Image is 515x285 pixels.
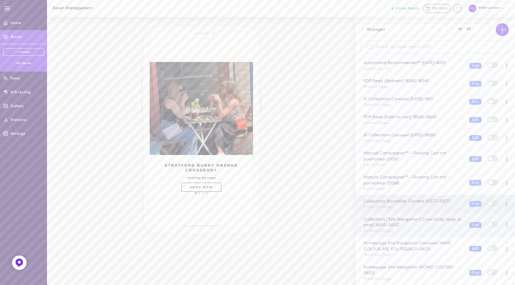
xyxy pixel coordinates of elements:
div: move to slide 4 [205,191,209,194]
span: My Store [432,6,448,11]
a: 8 Live Assets [392,6,423,11]
div: Knowledge center [453,4,462,13]
div: My Assets [3,61,44,66]
div: Right arrow [247,62,253,197]
span: Gallery [11,104,23,108]
span: Cart Drawer [363,187,385,191]
span: Small Bag, Big Impact [154,173,249,181]
span: Statistics [11,118,27,122]
span: Cart Drawer [363,163,385,167]
span: A/B testing [11,91,31,94]
div: PDP Reels (Add-to-cart) 18640 - 18640 [362,114,463,121]
div: Collections | Site Navigation | Cross body large vs small 34510 - 34510 [362,216,463,229]
div: move to slide 2 [198,191,201,194]
span: Product Pages [363,121,389,125]
span: Settings [11,132,25,136]
button: Edit [469,81,482,87]
button: 8 Live Assets [392,6,419,10]
button: All [454,23,490,36]
button: Edit [469,246,482,252]
div: Automated Recommender™ [DATE] - 16120 [362,60,463,67]
div: Manual Campaigner™ - Floating Cart not positioned - 33087 [362,150,463,163]
span: Thank You Page [363,139,391,143]
button: Edit [469,117,482,123]
input: Search by asset name or ID [362,41,509,53]
div: Manual Campaigner™ - Floating Cart not positioned - 33088 [362,174,463,187]
button: Edit [469,135,482,141]
span: Stratford Burnt Orange Crossbody [154,160,249,173]
span: Thank You Page [363,253,391,257]
span: Assets [11,35,22,39]
div: All pages [367,28,385,32]
div: PDP Reels (Redirect) 18345 - 18345 [362,78,463,85]
button: Edit [469,222,482,228]
span: Collections List [363,67,390,71]
div: Homepage Site Navigation WOWO COLORS - 34522 [362,264,463,277]
div: AI Collections Carousel [DATE] - 18611 [362,96,463,103]
button: Edit [469,270,482,276]
span: Collection Pages [363,205,393,209]
div: Collections Storyteller Content 33577 - 33577 [362,198,463,205]
h1: Asset Management [53,6,152,11]
div: ROKA London [466,2,509,15]
button: Edit [469,99,482,105]
span: Thank You Page [363,103,391,107]
div: move to slide 3 [201,191,205,194]
button: Edit [469,201,482,207]
a: My Store [423,4,451,13]
div: SHOP NOW [181,183,222,192]
span: Collection Pages [363,229,393,233]
span: Product Pages [363,85,389,89]
button: Edit [469,63,482,69]
span: Thank You Page [363,277,391,281]
div: move to slide 1 [194,191,198,194]
span: Home [11,21,21,25]
div: AI Collections Carousel [DATE] - 18680 [362,132,463,139]
a: + Create [3,48,44,56]
button: Edit [469,156,482,162]
div: Homepage Site Navigation Carousel | WHAT COLOUR ARE YOU FEELING? - 34521 [362,240,463,252]
button: Edit [469,180,482,186]
span: Feed [11,77,20,80]
img: Feedback Button [15,258,24,267]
